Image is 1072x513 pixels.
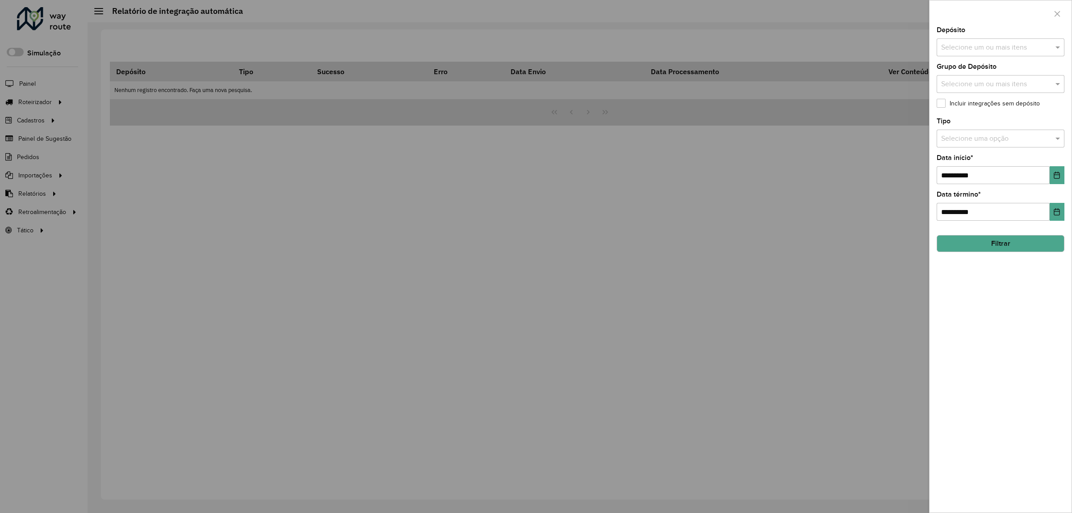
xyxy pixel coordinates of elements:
[1050,203,1064,221] button: Choose Date
[937,25,965,35] label: Depósito
[1050,166,1064,184] button: Choose Date
[937,116,951,126] label: Tipo
[937,235,1064,252] button: Filtrar
[937,99,1040,108] label: Incluir integrações sem depósito
[937,152,973,163] label: Data início
[937,61,997,72] label: Grupo de Depósito
[937,189,981,200] label: Data término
